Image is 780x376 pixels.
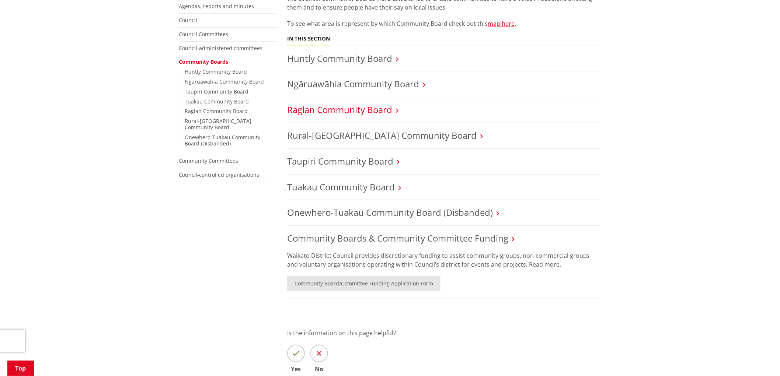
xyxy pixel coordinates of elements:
a: Community Boards [179,58,228,65]
a: Huntly Community Board [287,52,392,64]
a: Taupiri Community Board [185,88,248,95]
a: Top [7,361,34,376]
a: Rural-[GEOGRAPHIC_DATA] Community Board [185,117,251,131]
span: No [310,366,328,372]
p: Waikato District Council provides discretionary funding to assist community groups, non-commercia... [287,251,601,269]
a: Tuakau Community Board [185,98,249,105]
span: Yes [287,366,305,372]
a: Agendas, reports and minutes [179,3,254,10]
a: Community Boards & Community Committee Funding [287,232,508,244]
p: To see what area is represent by which Community Board check out this . [287,19,601,28]
a: Rural-[GEOGRAPHIC_DATA] Community Board [287,129,477,141]
a: Community Board/Committee Funding Application Form [287,276,441,291]
a: Council [179,17,197,24]
a: Ngāruawāhia Community Board [287,78,419,90]
a: Huntly Community Board [185,68,247,75]
a: Council-controlled organisations [179,171,259,178]
a: Ngāruawāhia Community Board [185,78,264,85]
a: Raglan Community Board [185,108,248,115]
a: Taupiri Community Board [287,155,393,167]
a: Community Committees [179,157,238,164]
h5: In this section [287,36,330,42]
iframe: Messenger Launcher [746,345,773,372]
a: Council Committees [179,31,228,38]
a: Onewhero-Tuakau Community Board (Disbanded) [287,206,493,218]
a: Council-administered committees [179,45,262,52]
a: Raglan Community Board [287,103,392,116]
a: Tuakau Community Board [287,181,395,193]
p: Is the information on this page helpful? [287,328,601,337]
a: map here [488,20,515,28]
a: Onewhero-Tuakau Community Board (Disbanded) [185,134,260,147]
